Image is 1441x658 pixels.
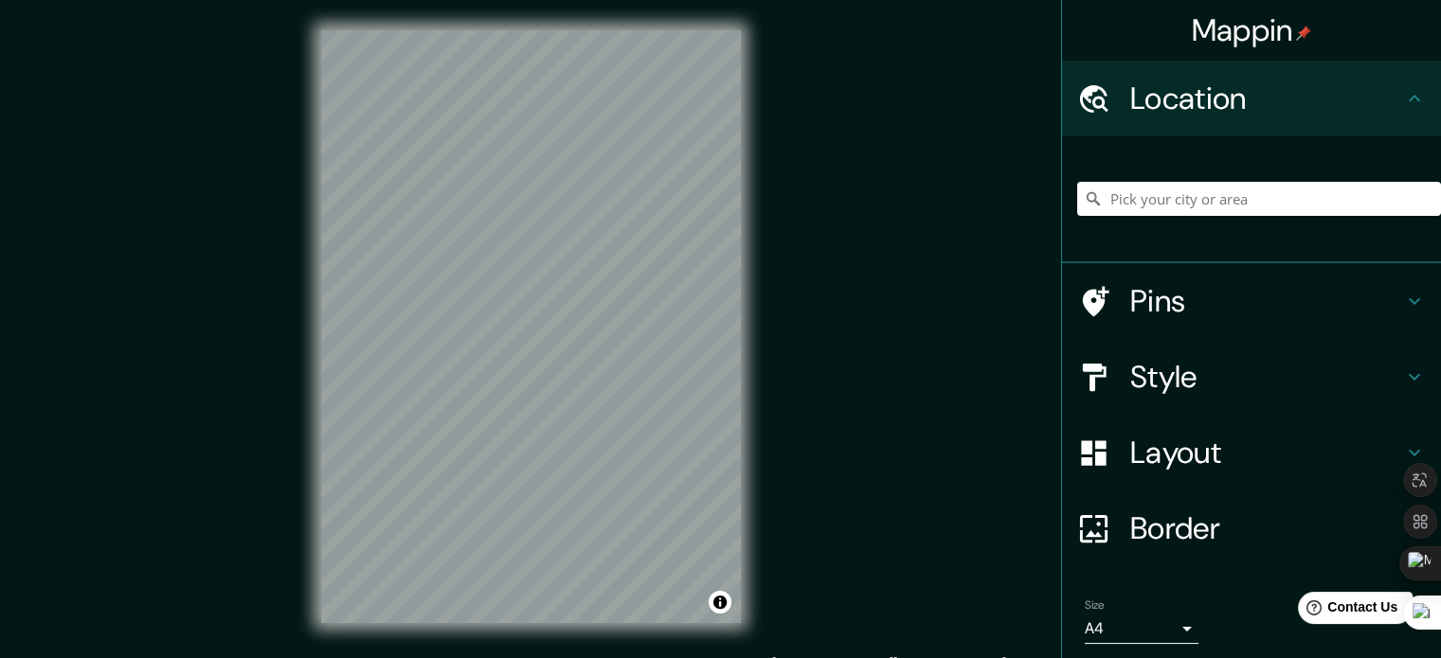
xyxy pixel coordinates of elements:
h4: Location [1130,80,1403,117]
div: Pins [1062,263,1441,339]
h4: Mappin [1192,11,1312,49]
input: Pick your city or area [1077,182,1441,216]
h4: Pins [1130,282,1403,320]
div: Location [1062,61,1441,136]
h4: Border [1130,509,1403,547]
div: Style [1062,339,1441,415]
img: pin-icon.png [1296,26,1311,41]
div: A4 [1085,614,1198,644]
h4: Layout [1130,434,1403,471]
label: Size [1085,597,1105,614]
canvas: Map [321,30,741,623]
h4: Style [1130,358,1403,396]
div: Layout [1062,415,1441,490]
div: Border [1062,490,1441,566]
button: Toggle attribution [709,591,731,614]
iframe: Help widget launcher [1272,584,1420,637]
